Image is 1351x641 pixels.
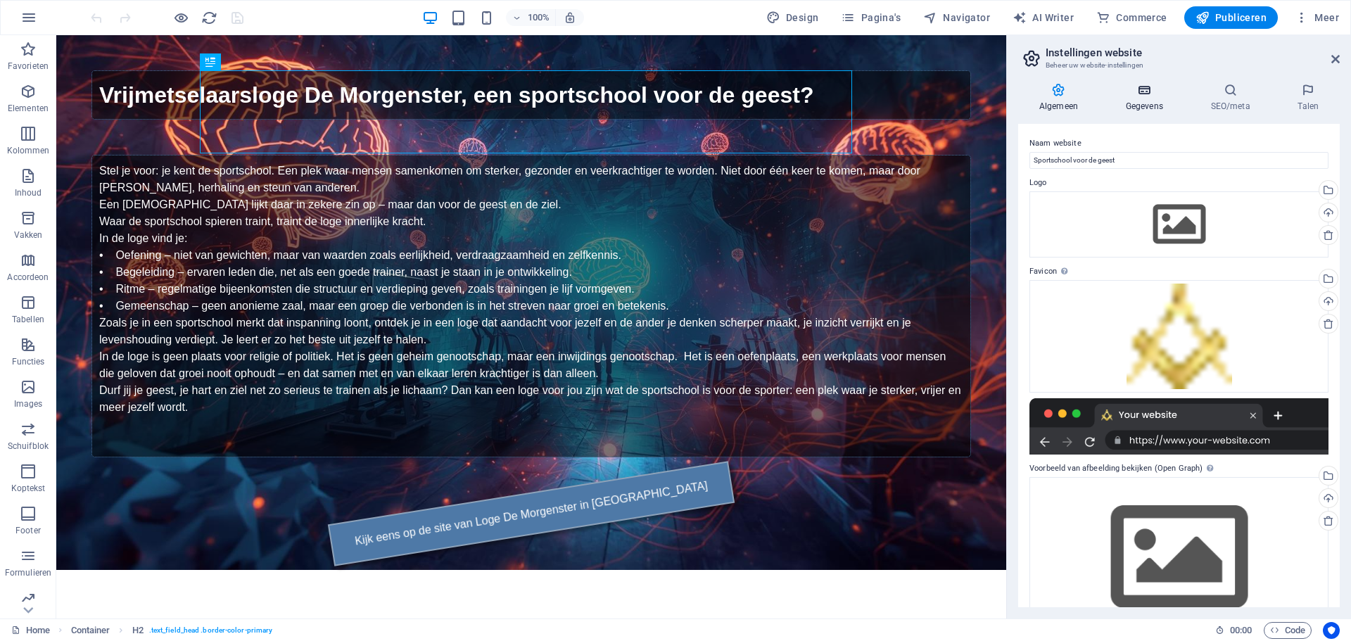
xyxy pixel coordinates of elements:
[1096,11,1167,25] span: Commerce
[1230,622,1252,639] span: 00 00
[1029,135,1328,152] label: Naam website
[506,9,556,26] button: 100%
[15,187,42,198] p: Inhoud
[564,11,576,24] i: Stel bij het wijzigen van de grootte van de weergegeven website automatisch het juist zoomniveau ...
[7,145,50,156] p: Kolommen
[1277,83,1340,113] h4: Talen
[1264,622,1312,639] button: Code
[8,61,49,72] p: Favorieten
[71,622,273,639] nav: breadcrumb
[1029,263,1328,280] label: Favicon
[766,11,819,25] span: Design
[201,10,217,26] i: Pagina opnieuw laden
[1029,460,1328,477] label: Voorbeeld van afbeelding bekijken (Open Graph)
[12,314,44,325] p: Tabellen
[14,398,43,410] p: Images
[1295,11,1339,25] span: Meer
[1091,6,1173,29] button: Commerce
[1323,622,1340,639] button: Usercentrics
[11,483,46,494] p: Koptekst
[923,11,990,25] span: Navigator
[1007,6,1079,29] button: AI Writer
[841,11,901,25] span: Pagina's
[1046,59,1312,72] h3: Beheer uw website-instellingen
[527,9,550,26] h6: 100%
[1029,191,1328,258] div: Selecteer bestanden uit Bestandsbeheer, stockfoto's, of upload een of meer bestanden
[1105,83,1190,113] h4: Gegevens
[1029,280,1328,393] div: favicon_yellow-iBDNTWgtuzINBMsnVjf5tg-G3EFZSsm6ORLvIz4DTCdvA.png
[1240,625,1242,635] span: :
[149,622,273,639] span: . text_field_head .border-color-primary
[1195,11,1267,25] span: Publiceren
[835,6,906,29] button: Pagina's
[132,622,144,639] span: Klik om te selecteren, dubbelklik om te bewerken
[761,6,825,29] div: Design (Ctrl+Alt+Y)
[7,272,49,283] p: Accordeon
[1013,11,1074,25] span: AI Writer
[12,356,45,367] p: Functies
[1029,174,1328,191] label: Logo
[1046,46,1340,59] h2: Instellingen website
[1029,152,1328,169] input: Naam...
[1289,6,1345,29] button: Meer
[15,525,41,536] p: Footer
[5,567,51,578] p: Formulieren
[1184,6,1278,29] button: Publiceren
[201,9,217,26] button: reload
[918,6,996,29] button: Navigator
[1190,83,1277,113] h4: SEO/meta
[1018,83,1105,113] h4: Algemeen
[761,6,825,29] button: Design
[172,9,189,26] button: Klik hier om de voorbeeldmodus te verlaten en verder te gaan met bewerken
[11,622,50,639] a: Klik om selectie op te heffen, dubbelklik om Pagina's te open
[1215,622,1252,639] h6: Sessietijd
[8,103,49,114] p: Elementen
[1029,477,1328,638] div: Selecteer bestanden uit Bestandsbeheer, stockfoto's, of upload een of meer bestanden
[71,622,110,639] span: Klik om te selecteren, dubbelklik om te bewerken
[8,440,49,452] p: Schuifblok
[1270,622,1305,639] span: Code
[14,229,43,241] p: Vakken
